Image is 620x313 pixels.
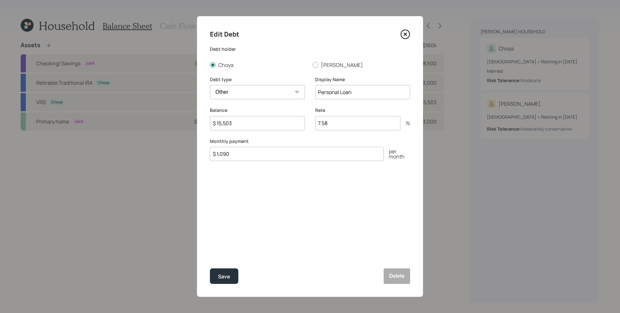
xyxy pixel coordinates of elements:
[400,121,410,126] div: %
[210,107,305,113] label: Balance
[210,61,307,69] label: Choya
[210,138,410,145] label: Monthly payment
[210,29,239,39] h4: Edit Debt
[218,272,230,281] div: Save
[313,61,410,69] label: [PERSON_NAME]
[315,107,410,113] label: Rate
[384,149,410,159] div: per month
[210,268,238,284] button: Save
[384,268,410,284] button: Delete
[315,76,410,83] label: Display Name
[210,76,305,83] label: Debt type
[210,46,410,52] label: Debt holder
